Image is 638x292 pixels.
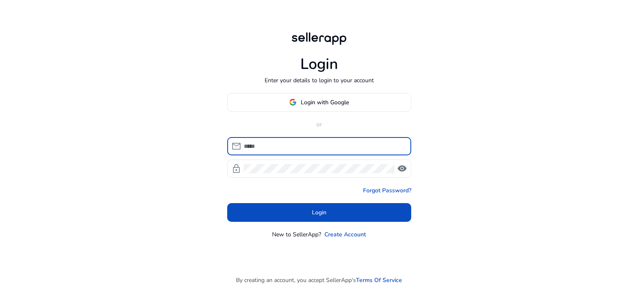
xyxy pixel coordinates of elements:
[231,164,241,174] span: lock
[300,55,338,73] h1: Login
[231,141,241,151] span: mail
[265,76,374,85] p: Enter your details to login to your account
[227,203,411,222] button: Login
[301,98,349,107] span: Login with Google
[312,208,326,217] span: Login
[363,186,411,195] a: Forgot Password?
[289,98,297,106] img: google-logo.svg
[356,276,402,285] a: Terms Of Service
[272,230,321,239] p: New to SellerApp?
[397,164,407,174] span: visibility
[324,230,366,239] a: Create Account
[227,120,411,129] p: or
[227,93,411,112] button: Login with Google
